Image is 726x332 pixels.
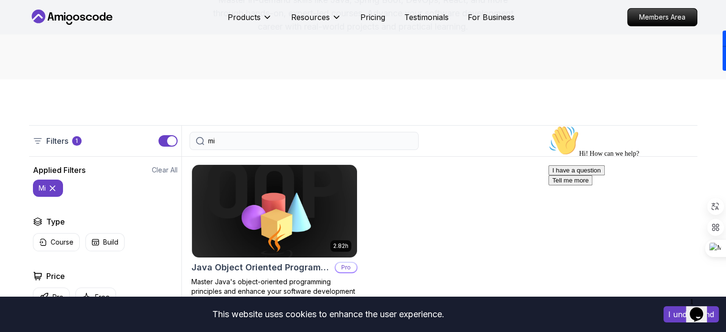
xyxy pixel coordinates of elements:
p: Master Java's object-oriented programming principles and enhance your software development skills. [191,277,358,306]
div: 👋Hi! How can we help?I have a questionTell me more [4,4,176,64]
p: Free [95,292,110,302]
div: This website uses cookies to enhance the user experience. [7,304,649,325]
a: Members Area [627,8,697,26]
button: Free [75,288,116,306]
img: :wave: [4,4,34,34]
button: mi [33,180,63,197]
h2: Price [46,270,65,282]
p: Build [103,237,118,247]
p: 2.82h [333,242,348,250]
p: Products [228,11,261,23]
p: Course [51,237,74,247]
button: Course [33,233,80,251]
a: Java Object Oriented Programming card2.82hJava Object Oriented ProgrammingProMaster Java's object... [191,164,358,306]
h2: Applied Filters [33,164,85,176]
input: Search Java, React, Spring boot ... [208,136,412,146]
h2: Java Object Oriented Programming [191,261,331,274]
button: Accept cookies [663,306,719,322]
button: I have a question [4,44,60,54]
img: Java Object Oriented Programming card [192,165,357,257]
iframe: chat widget [545,121,716,289]
p: 1 [75,137,78,145]
h2: Type [46,216,65,227]
p: Resources [291,11,330,23]
button: Build [85,233,125,251]
span: Hi! How can we help? [4,29,95,36]
a: Pricing [360,11,385,23]
button: Products [228,11,272,31]
button: Clear All [152,165,178,175]
a: Testimonials [404,11,449,23]
button: Pro [33,288,70,306]
p: mi [39,183,46,193]
button: Resources [291,11,341,31]
p: Pro [53,292,63,302]
p: Filters [46,135,68,147]
p: Members Area [628,9,697,26]
button: Tell me more [4,54,48,64]
p: Pro [336,263,357,272]
a: For Business [468,11,515,23]
iframe: chat widget [686,294,716,322]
